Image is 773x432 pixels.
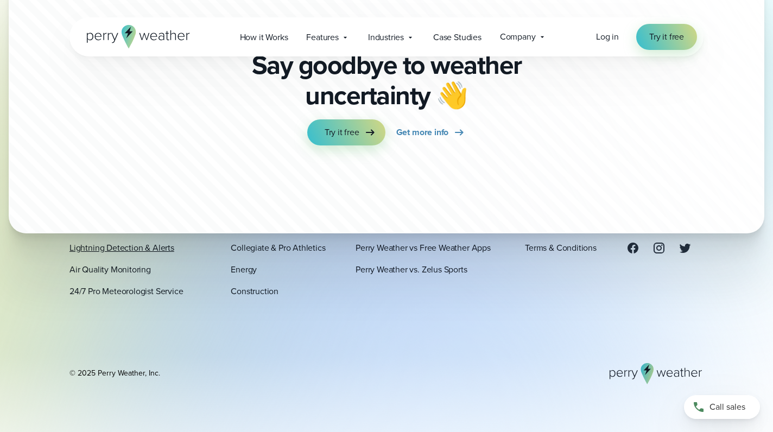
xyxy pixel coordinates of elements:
[396,119,466,145] a: Get more info
[525,241,597,254] a: Terms & Conditions
[231,284,278,297] a: Construction
[240,31,288,44] span: How it Works
[356,241,491,254] a: Perry Weather vs Free Weather Apps
[69,368,160,379] div: © 2025 Perry Weather, Inc.
[433,31,481,44] span: Case Studies
[596,30,619,43] a: Log in
[636,24,697,50] a: Try it free
[69,241,174,254] a: Lightning Detection & Alerts
[396,126,449,139] span: Get more info
[231,263,257,276] a: Energy
[356,263,467,276] a: Perry Weather vs. Zelus Sports
[69,284,183,297] a: 24/7 Pro Meteorologist Service
[649,30,684,43] span: Try it free
[231,26,297,48] a: How it Works
[500,30,536,43] span: Company
[248,50,525,111] p: Say goodbye to weather uncertainty 👋
[368,31,404,44] span: Industries
[306,31,339,44] span: Features
[231,241,325,254] a: Collegiate & Pro Athletics
[325,126,359,139] span: Try it free
[684,395,760,419] a: Call sales
[709,401,745,414] span: Call sales
[424,26,491,48] a: Case Studies
[307,119,385,145] a: Try it free
[69,263,151,276] a: Air Quality Monitoring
